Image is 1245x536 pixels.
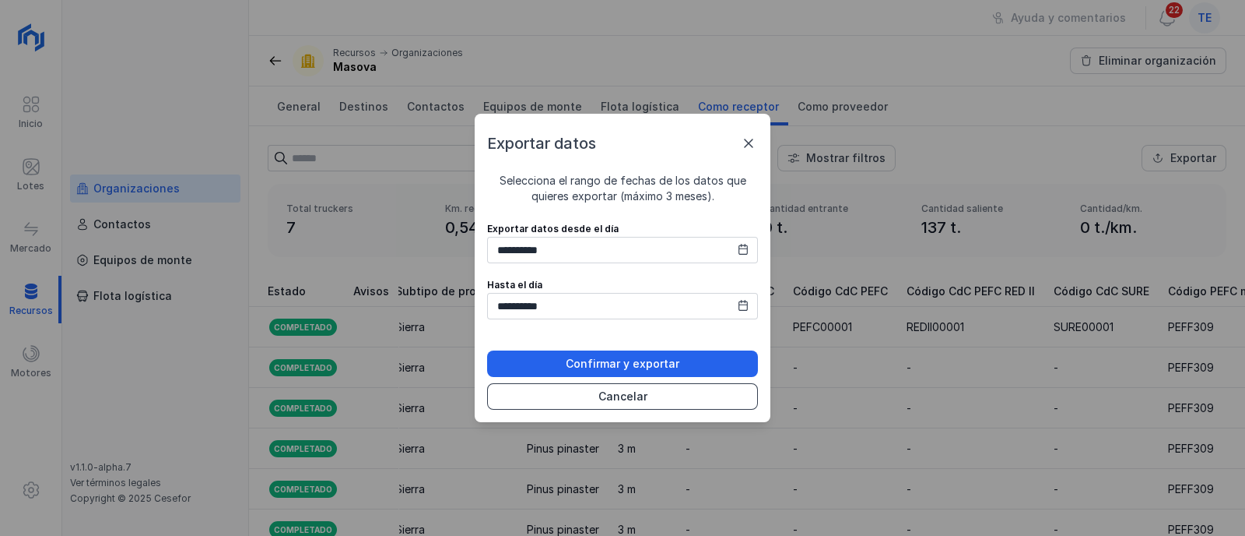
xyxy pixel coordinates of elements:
div: Hasta el día [487,279,758,291]
div: Confirmar y exportar [566,356,679,372]
div: Selecciona el rango de fechas de los datos que quieres exportar (máximo 3 meses). [487,173,758,204]
button: Cancelar [487,383,758,410]
div: Exportar datos desde el día [487,223,758,235]
div: Exportar datos [487,132,758,154]
button: Confirmar y exportar [487,351,758,377]
div: Cancelar [598,389,647,404]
